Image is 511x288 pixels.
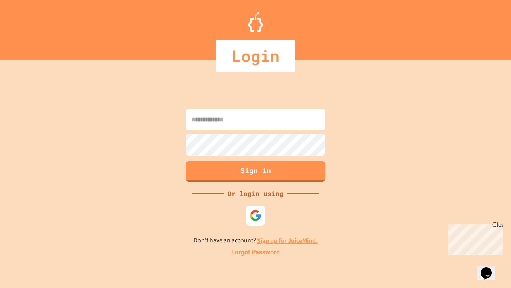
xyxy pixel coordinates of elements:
div: Chat with us now!Close [3,3,55,51]
p: Don't have an account? [194,236,318,246]
a: Forgot Password [231,248,280,257]
div: Login [216,40,295,72]
img: google-icon.svg [250,210,261,222]
iframe: chat widget [445,221,503,255]
div: Or login using [224,189,287,198]
img: Logo.svg [248,12,263,32]
button: Sign in [186,161,325,182]
iframe: chat widget [477,256,503,280]
a: Sign up for JuiceMind. [257,236,318,245]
